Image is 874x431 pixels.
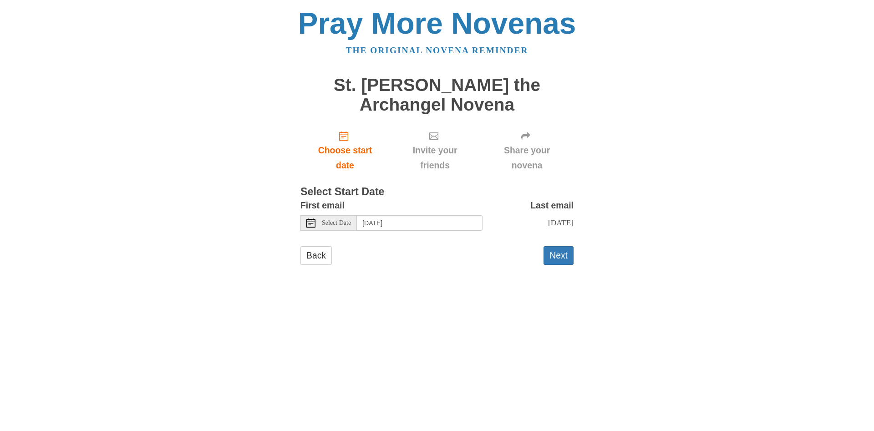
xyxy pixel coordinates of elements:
span: Choose start date [310,143,381,173]
h1: St. [PERSON_NAME] the Archangel Novena [300,76,574,114]
span: Select Date [322,220,351,226]
label: Last email [530,198,574,213]
span: Invite your friends [399,143,471,173]
button: Next [544,246,574,265]
a: Pray More Novenas [298,6,576,40]
span: [DATE] [548,218,574,227]
h3: Select Start Date [300,186,574,198]
a: Back [300,246,332,265]
span: Share your novena [489,143,564,173]
a: The original novena reminder [346,46,528,55]
div: Click "Next" to confirm your start date first. [480,123,574,177]
label: First email [300,198,345,213]
div: Click "Next" to confirm your start date first. [390,123,480,177]
a: Choose start date [300,123,390,177]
